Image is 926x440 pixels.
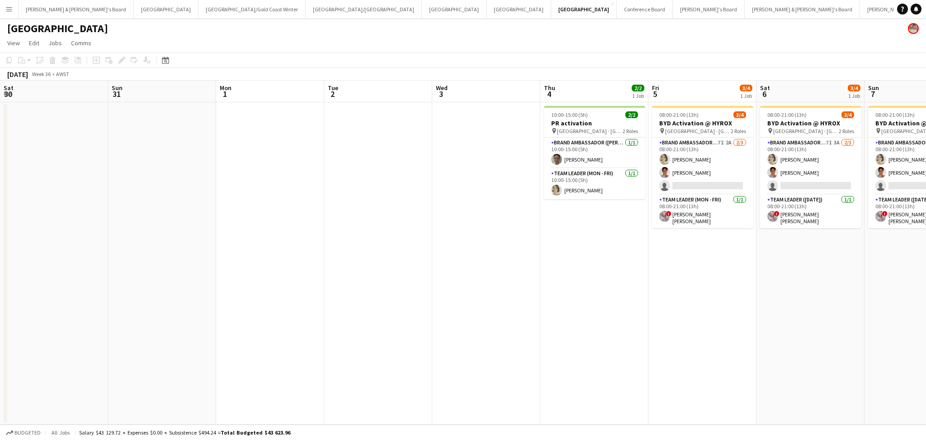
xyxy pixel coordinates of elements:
[14,430,41,436] span: Budgeted
[306,0,422,18] button: [GEOGRAPHIC_DATA]/[GEOGRAPHIC_DATA]
[617,0,673,18] button: Conference Board
[745,0,860,18] button: [PERSON_NAME] & [PERSON_NAME]'s Board
[134,0,198,18] button: [GEOGRAPHIC_DATA]
[487,0,551,18] button: [GEOGRAPHIC_DATA]
[908,23,919,34] app-user-avatar: Arrence Torres
[5,428,42,438] button: Budgeted
[422,0,487,18] button: [GEOGRAPHIC_DATA]
[551,0,617,18] button: [GEOGRAPHIC_DATA]
[19,0,134,18] button: [PERSON_NAME] & [PERSON_NAME]'s Board
[50,429,71,436] span: All jobs
[673,0,745,18] button: [PERSON_NAME]'s Board
[198,0,306,18] button: [GEOGRAPHIC_DATA]/Gold Coast Winter
[221,429,290,436] span: Total Budgeted $43 623.96
[79,429,290,436] div: Salary $43 129.72 + Expenses $0.00 + Subsistence $494.24 =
